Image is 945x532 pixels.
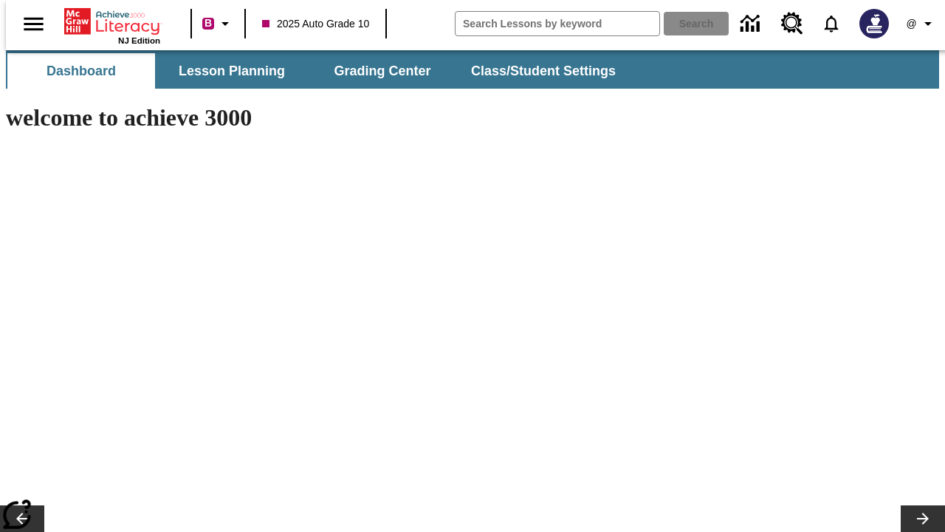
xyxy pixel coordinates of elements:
button: Boost Class color is violet red. Change class color [196,10,240,37]
h1: welcome to achieve 3000 [6,104,644,132]
img: Avatar [859,9,889,38]
button: Grading Center [309,53,456,89]
button: Lesson Planning [158,53,306,89]
div: SubNavbar [6,53,629,89]
button: Select a new avatar [850,4,898,43]
button: Dashboard [7,53,155,89]
span: B [205,14,212,33]
a: Notifications [812,4,850,43]
div: SubNavbar [6,50,939,89]
span: NJ Edition [118,36,160,45]
a: Home [64,7,160,36]
a: Resource Center, Will open in new tab [772,4,812,44]
div: Home [64,5,160,45]
button: Profile/Settings [898,10,945,37]
span: 2025 Auto Grade 10 [262,16,369,32]
input: search field [456,12,659,35]
a: Data Center [732,4,772,44]
span: @ [906,16,916,32]
button: Class/Student Settings [459,53,628,89]
button: Lesson carousel, Next [901,505,945,532]
button: Open side menu [12,2,55,46]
